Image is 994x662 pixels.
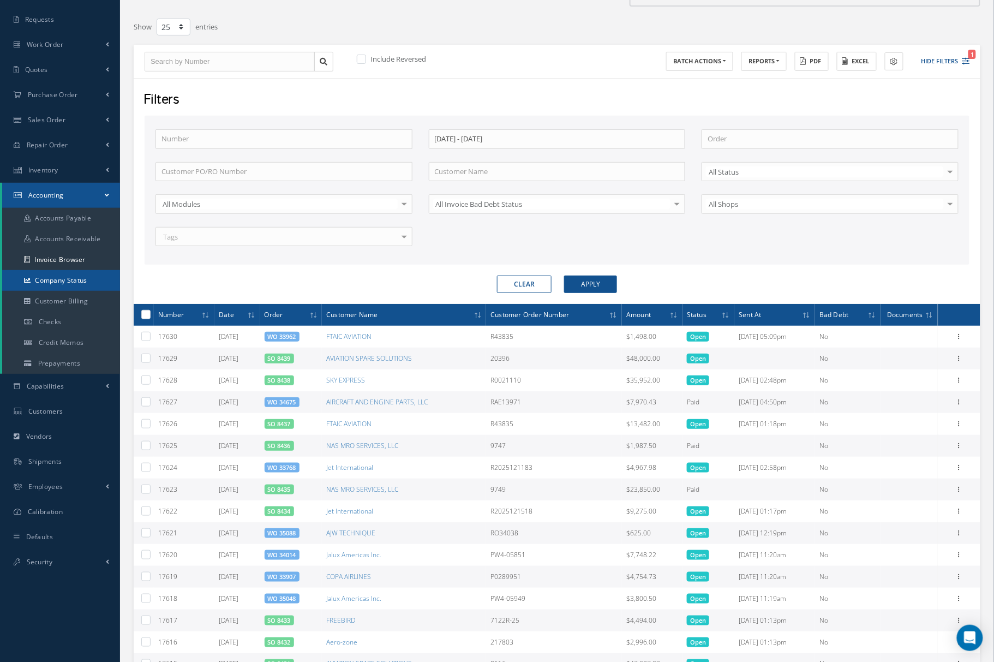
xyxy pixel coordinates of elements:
a: SO 8438 [268,376,291,384]
td: [DATE] 11:20am [734,566,815,588]
span: Customers [28,407,63,416]
span: Credit Memos [39,338,84,347]
button: Apply [564,276,617,293]
span: 17626 [158,419,177,428]
span: Customer Name [326,309,378,319]
td: R43835 [486,326,622,348]
button: Excel [837,52,877,71]
span: Open [687,354,709,363]
a: WO 33962 [268,332,296,341]
a: Accounting [2,183,120,208]
a: Aero-zone [326,637,357,647]
td: $13,482.00 [622,413,682,435]
a: Credit Memos [2,332,120,353]
td: $1,987.50 [622,435,682,457]
span: 17630 [158,332,177,341]
td: $35,952.00 [622,369,682,391]
td: 217803 [486,631,622,653]
td: No [815,544,881,566]
a: Jalux Americas Inc. [326,594,381,603]
td: $9,275.00 [622,500,682,522]
input: Customer PO/RO Number [155,162,412,182]
span: All Status [706,166,944,177]
a: SO 8436 [268,442,291,450]
span: Accounting [28,190,64,200]
td: No [815,631,881,653]
button: Hide Filters1 [912,52,970,70]
td: $4,967.98 [622,457,682,479]
td: R0021110 [486,369,622,391]
td: PW4-05949 [486,588,622,610]
a: Jalux Americas Inc. [326,550,381,559]
td: $3,800.50 [622,588,682,610]
span: Order [265,309,283,319]
td: No [815,391,881,413]
td: $48,000.00 [622,348,682,369]
td: [DATE] [214,369,260,391]
td: No [815,588,881,610]
td: [DATE] 05:09pm [734,326,815,348]
td: [DATE] 01:18pm [734,413,815,435]
td: [DATE] 11:19am [734,588,815,610]
td: RO34038 [486,522,622,544]
span: Paid [687,441,699,450]
a: SO 8435 [268,485,291,493]
td: 9747 [486,435,622,457]
td: PW4-05851 [486,544,622,566]
td: 20396 [486,348,622,369]
td: [DATE] [214,479,260,500]
span: Checks [39,317,62,326]
td: R43835 [486,413,622,435]
span: Calibration [28,507,63,516]
span: Employees [28,482,63,491]
td: $7,748.22 [622,544,682,566]
span: Status [687,309,706,319]
span: Vendors [26,432,52,441]
td: [DATE] 12:19pm [734,522,815,544]
span: 17629 [158,354,177,363]
span: Sales Order [28,115,65,124]
span: 1 [968,50,976,59]
span: Open [687,332,709,342]
div: Include Reversed [355,54,558,67]
span: 17621 [158,528,177,538]
span: 17619 [158,572,177,581]
span: Amount [626,309,651,319]
td: $4,494.00 [622,610,682,631]
a: AVIATION SPARE SOLUTIONS [326,354,412,363]
span: Customer Order Number [490,309,569,319]
td: No [815,610,881,631]
a: Invoice Browser [2,249,120,270]
a: FTAIC AVIATION [326,419,372,428]
a: SO 8434 [268,507,291,515]
td: [DATE] [214,500,260,522]
td: [DATE] 01:17pm [734,500,815,522]
span: Open [687,506,709,516]
span: 17616 [158,637,177,647]
span: Tags [160,232,178,243]
label: Show [134,17,152,33]
span: 17623 [158,485,177,494]
span: 17628 [158,375,177,385]
span: Work Order [27,40,64,49]
span: 17625 [158,441,177,450]
span: Defaults [26,532,53,541]
span: Inventory [28,165,58,175]
td: [DATE] 01:13pm [734,610,815,631]
span: 17620 [158,550,177,559]
span: Shipments [28,457,62,466]
a: FREEBIRD [326,616,355,625]
input: Order [702,129,959,149]
td: [DATE] 04:50pm [734,391,815,413]
td: [DATE] [214,610,260,631]
td: P0289951 [486,566,622,588]
span: 17618 [158,594,177,603]
td: [DATE] [214,544,260,566]
td: No [815,326,881,348]
td: R2025121518 [486,500,622,522]
td: 9749 [486,479,622,500]
td: No [815,566,881,588]
span: Security [27,557,52,566]
a: SO 8432 [268,638,291,646]
div: Open Intercom Messenger [957,625,983,651]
